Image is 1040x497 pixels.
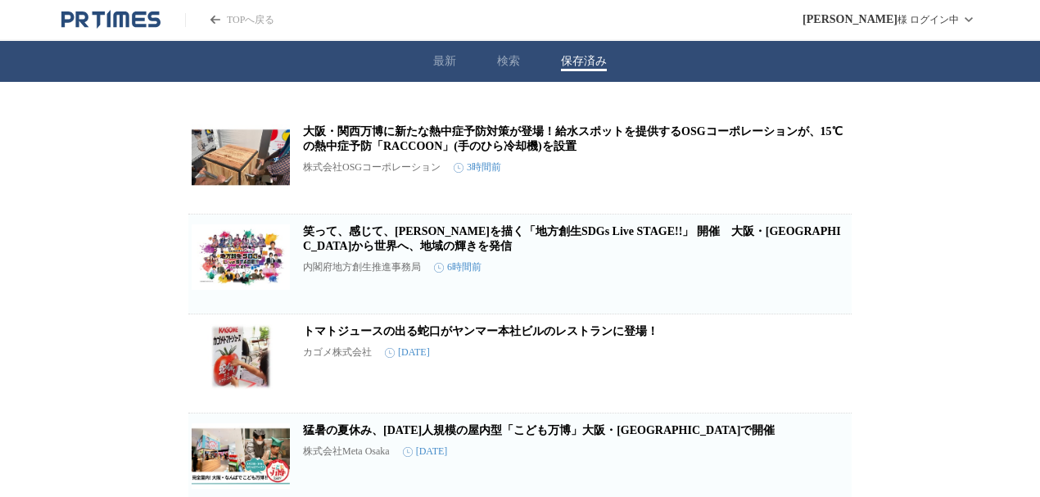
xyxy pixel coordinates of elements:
[561,54,607,69] button: 保存済み
[303,445,390,459] p: 株式会社Meta Osaka
[454,160,501,174] time: 3時間前
[61,10,161,29] a: PR TIMESのトップページはこちら
[192,124,290,190] img: 大阪・関西万博に新たな熱中症予防対策が登場！給水スポットを提供するOSGコーポレーションが、15℃の熱中症予防「RACCOON」(手のひら冷却機)を設置
[403,445,448,458] time: [DATE]
[303,346,372,359] p: カゴメ株式会社
[433,54,456,69] button: 最新
[434,260,482,274] time: 6時間前
[192,224,290,290] img: 笑って、感じて、未来を描く「地方創生SDGs Live STAGE!!」 開催 大阪・関西万博から世界へ、地域の輝きを発信
[303,225,841,252] a: 笑って、感じて、[PERSON_NAME]を描く「地方創生SDGs Live STAGE!!」 開催 大阪・[GEOGRAPHIC_DATA]から世界へ、地域の輝きを発信
[303,325,658,337] a: トマトジュースの出る蛇口がヤンマー本社ビルのレストランに登場！
[803,13,898,26] span: [PERSON_NAME]
[185,13,274,27] a: PR TIMESのトップページはこちら
[192,423,290,489] img: 猛暑の夏休み、2000人規模の屋内型「こども万博」大阪・なんばで開催
[385,346,430,359] time: [DATE]
[303,424,775,436] a: 猛暑の夏休み、[DATE]人規模の屋内型「こども万博」大阪・[GEOGRAPHIC_DATA]で開催
[192,324,290,390] img: トマトジュースの出る蛇口がヤンマー本社ビルのレストランに登場！
[303,125,843,152] a: 大阪・関西万博に新たな熱中症予防対策が登場！給水スポットを提供するOSGコーポレーションが、15℃の熱中症予防「RACCOON」(手のひら冷却機)を設置
[303,160,441,174] p: 株式会社OSGコーポレーション
[497,54,520,69] button: 検索
[303,260,421,274] p: 内閣府地方創生推進事務局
